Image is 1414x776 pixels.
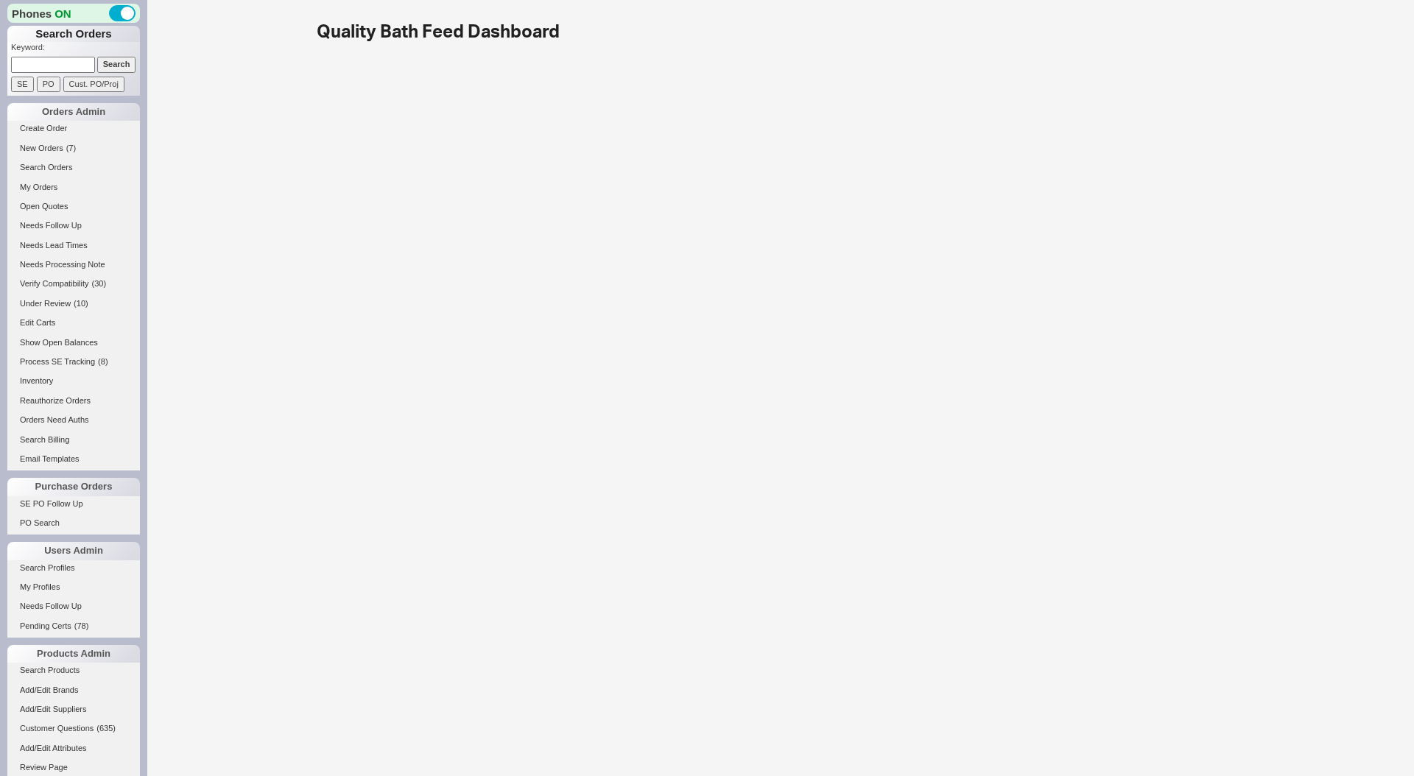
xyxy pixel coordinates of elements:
a: Needs Follow Up [7,599,140,614]
span: Verify Compatibility [20,279,89,288]
a: Create Order [7,121,140,136]
span: Process SE Tracking [20,357,95,366]
div: Orders Admin [7,103,140,121]
span: Needs Follow Up [20,221,82,230]
div: Products Admin [7,645,140,663]
a: Show Open Balances [7,335,140,350]
span: ( 10 ) [74,299,88,308]
a: Search Profiles [7,560,140,576]
span: ON [54,6,71,21]
a: Add/Edit Attributes [7,741,140,756]
div: Phones [7,4,140,23]
a: SE PO Follow Up [7,496,140,512]
span: Under Review [20,299,71,308]
a: Pending Certs(78) [7,618,140,634]
a: Open Quotes [7,199,140,214]
input: PO [37,77,60,92]
a: Needs Lead Times [7,238,140,253]
h1: Quality Bath Feed Dashboard [317,22,560,40]
a: Email Templates [7,451,140,467]
a: Review Page [7,760,140,775]
a: Add/Edit Suppliers [7,702,140,717]
input: SE [11,77,34,92]
span: Pending Certs [20,621,71,630]
a: Verify Compatibility(30) [7,276,140,292]
a: Process SE Tracking(8) [7,354,140,370]
a: Add/Edit Brands [7,682,140,698]
a: New Orders(7) [7,141,140,156]
span: Needs Follow Up [20,602,82,610]
a: Customer Questions(635) [7,721,140,736]
span: New Orders [20,144,63,152]
span: ( 8 ) [98,357,108,366]
span: ( 7 ) [66,144,76,152]
span: ( 30 ) [92,279,107,288]
a: Inventory [7,373,140,389]
div: Purchase Orders [7,478,140,495]
input: Cust. PO/Proj [63,77,124,92]
a: Under Review(10) [7,296,140,311]
a: Needs Processing Note [7,257,140,272]
a: My Profiles [7,579,140,595]
a: PO Search [7,515,140,531]
div: Users Admin [7,542,140,560]
p: Keyword: [11,42,140,57]
a: Search Orders [7,160,140,175]
a: Search Products [7,663,140,678]
h1: Search Orders [7,26,140,42]
span: ( 635 ) [96,724,116,733]
a: Reauthorize Orders [7,393,140,409]
a: Search Billing [7,432,140,448]
a: Needs Follow Up [7,218,140,233]
a: Orders Need Auths [7,412,140,428]
span: Customer Questions [20,724,94,733]
a: My Orders [7,180,140,195]
input: Search [97,57,136,72]
span: Needs Processing Note [20,260,105,269]
a: Edit Carts [7,315,140,331]
span: ( 78 ) [74,621,89,630]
